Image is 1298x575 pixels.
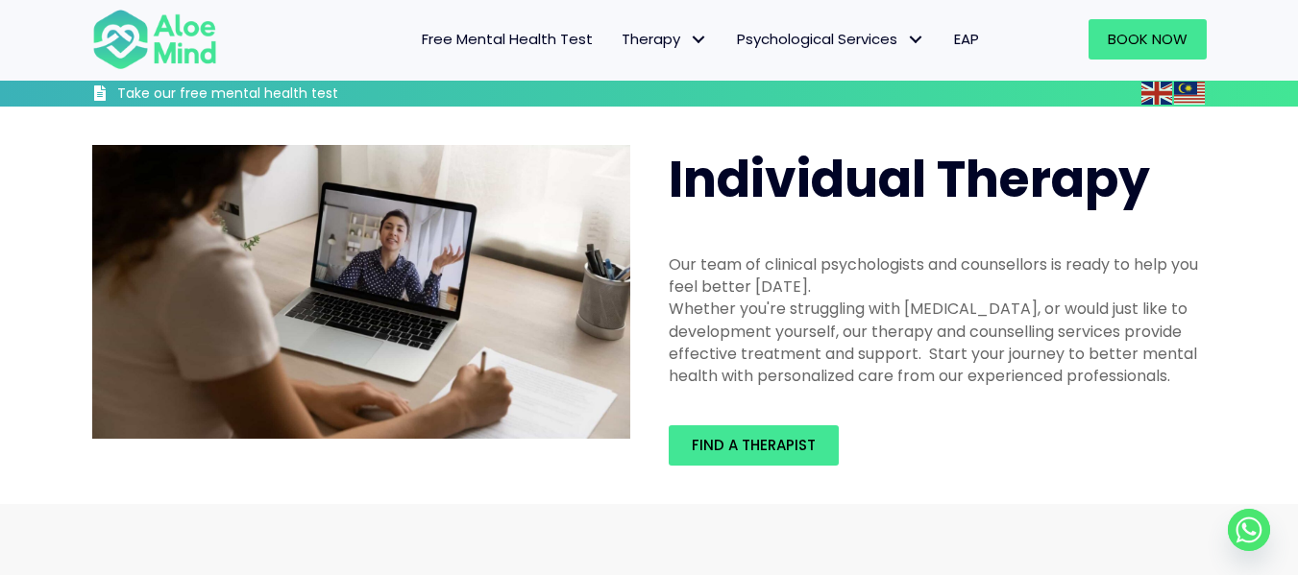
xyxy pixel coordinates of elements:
span: Book Now [1108,29,1188,49]
span: Therapy: submenu [685,26,713,54]
a: TherapyTherapy: submenu [607,19,722,60]
img: Aloe mind Logo [92,8,217,71]
a: Find a therapist [669,425,839,466]
span: Therapy [622,29,708,49]
a: Free Mental Health Test [407,19,607,60]
span: Psychological Services [737,29,925,49]
span: Free Mental Health Test [422,29,593,49]
span: Individual Therapy [669,144,1150,214]
div: Whether you're struggling with [MEDICAL_DATA], or would just like to development yourself, our th... [669,298,1207,387]
span: Psychological Services: submenu [902,26,930,54]
nav: Menu [242,19,993,60]
a: EAP [940,19,993,60]
span: Find a therapist [692,435,816,455]
a: Whatsapp [1228,509,1270,551]
a: English [1141,82,1174,104]
a: Psychological ServicesPsychological Services: submenu [722,19,940,60]
a: Take our free mental health test [92,84,441,107]
h3: Take our free mental health test [117,84,441,104]
img: en [1141,82,1172,105]
img: Therapy online individual [92,145,630,439]
a: Book Now [1089,19,1207,60]
img: ms [1174,82,1205,105]
div: Our team of clinical psychologists and counsellors is ready to help you feel better [DATE]. [669,253,1207,298]
span: EAP [954,29,979,49]
a: Malay [1174,82,1207,104]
